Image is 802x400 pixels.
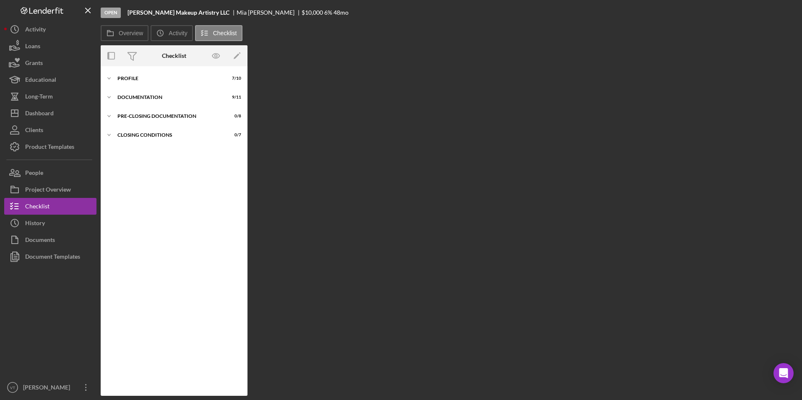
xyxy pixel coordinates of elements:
[25,105,54,124] div: Dashboard
[226,95,241,100] div: 9 / 11
[4,164,96,181] button: People
[162,52,186,59] div: Checklist
[773,363,794,383] div: Open Intercom Messenger
[25,231,55,250] div: Documents
[302,9,323,16] span: $10,000
[25,55,43,73] div: Grants
[21,379,76,398] div: [PERSON_NAME]
[117,114,220,119] div: Pre-Closing Documentation
[25,138,74,157] div: Product Templates
[226,132,241,138] div: 0 / 7
[4,38,96,55] button: Loans
[25,164,43,183] div: People
[128,9,229,16] b: [PERSON_NAME] Makeup Artistry LLC
[25,21,46,40] div: Activity
[101,8,121,18] div: Open
[4,215,96,231] button: History
[4,88,96,105] button: Long-Term
[4,248,96,265] button: Document Templates
[25,122,43,140] div: Clients
[25,215,45,234] div: History
[333,9,349,16] div: 48 mo
[4,138,96,155] button: Product Templates
[25,88,53,107] div: Long-Term
[117,132,220,138] div: Closing Conditions
[226,76,241,81] div: 7 / 10
[4,198,96,215] button: Checklist
[4,231,96,248] button: Documents
[25,248,80,267] div: Document Templates
[10,385,15,390] text: VT
[213,30,237,36] label: Checklist
[324,9,332,16] div: 6 %
[101,25,148,41] button: Overview
[4,105,96,122] button: Dashboard
[4,21,96,38] button: Activity
[4,122,96,138] button: Clients
[237,9,302,16] div: Mia [PERSON_NAME]
[117,76,220,81] div: Profile
[169,30,187,36] label: Activity
[25,181,71,200] div: Project Overview
[119,30,143,36] label: Overview
[4,379,96,396] button: VT[PERSON_NAME]
[4,181,96,198] button: Project Overview
[4,55,96,71] button: Grants
[25,38,40,57] div: Loans
[117,95,220,100] div: Documentation
[25,71,56,90] div: Educational
[25,198,49,217] div: Checklist
[226,114,241,119] div: 0 / 8
[4,71,96,88] button: Educational
[151,25,193,41] button: Activity
[195,25,242,41] button: Checklist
